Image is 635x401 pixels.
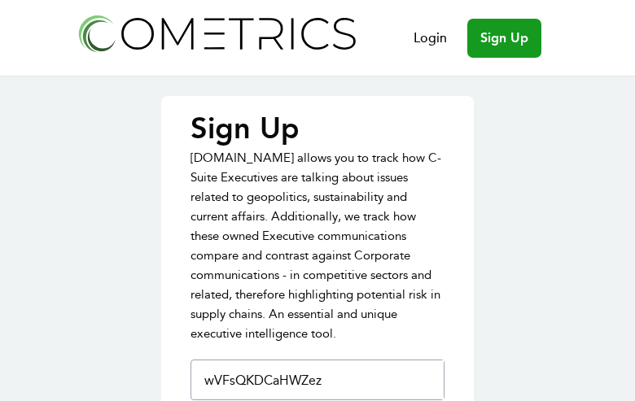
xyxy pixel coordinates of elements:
a: Sign Up [467,19,541,58]
img: Cometrics logo [74,10,359,56]
p: [DOMAIN_NAME] allows you to track how C-Suite Executives are talking about issues related to geop... [190,148,444,343]
a: Login [414,28,447,48]
p: Sign Up [190,112,444,145]
input: First Name [198,360,444,399]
